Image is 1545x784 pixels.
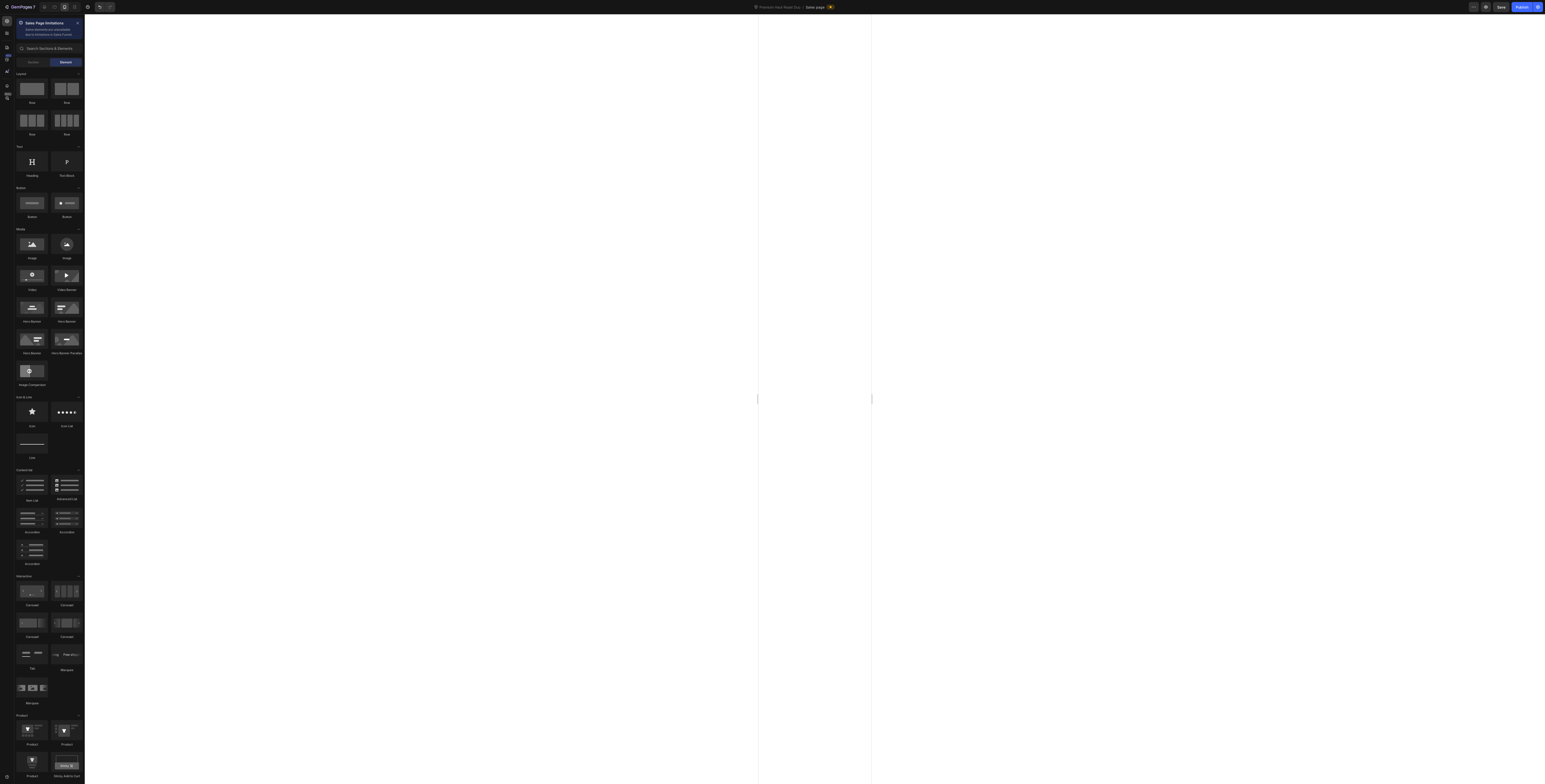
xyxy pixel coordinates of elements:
[16,666,48,671] div: Tab
[51,742,83,747] div: Product
[16,603,48,607] div: Carousel
[4,92,12,96] div: Beta
[16,256,48,260] div: Image
[16,574,32,579] span: Interactive
[51,668,83,672] div: Marquee
[758,14,871,784] iframe: Design area
[16,701,48,706] div: Marquee
[16,774,48,778] div: Product
[28,60,39,65] span: Section
[16,530,48,535] div: Accordion
[51,774,83,778] div: Sticky Add to Cart
[25,20,73,26] p: Sales Page limitations
[16,101,48,105] div: Row
[16,713,28,718] span: Product
[16,395,32,400] span: Icon & Line
[51,173,83,178] div: Text Block
[25,27,73,37] p: Some elements are unavailable due to limitations in Sales Funnel.
[16,742,48,747] div: Product
[16,468,32,472] span: Content list
[2,2,37,12] button: 7
[16,456,48,460] div: Line
[806,5,825,10] span: Sales page
[51,288,83,292] div: Video Banner
[758,5,801,10] span: Premium Haut Reset Duo
[16,72,26,76] span: Layout
[1516,5,1528,10] div: Publish
[75,712,83,720] span: Toggle open
[16,498,48,503] div: Item List
[95,2,115,12] div: Undo/Redo
[75,572,83,580] span: Toggle open
[16,43,83,53] input: Search Sections & Elements
[16,186,26,190] span: Button
[16,562,48,566] div: Accordion
[51,215,83,219] div: Button
[16,319,48,324] div: Hero Banner
[16,173,48,178] div: Heading
[33,4,35,10] p: 7
[51,319,83,324] div: Hero Banner
[16,132,48,137] div: Row
[51,256,83,260] div: Image
[60,60,72,65] span: Element
[75,225,83,233] span: Toggle open
[16,635,48,639] div: Carousel
[51,530,83,535] div: Accordion
[16,383,48,387] div: Image Comparison
[5,54,12,58] div: 450
[51,351,83,356] div: Hero Banner Parallax
[75,466,83,474] span: Toggle open
[16,351,48,356] div: Hero Banner
[51,603,83,607] div: Carousel
[16,215,48,219] div: Button
[75,143,83,151] span: Toggle open
[51,101,83,105] div: Row
[16,227,25,232] span: Media
[1512,2,1533,12] button: Publish
[51,424,83,428] div: Icon List
[1493,2,1510,12] button: Save
[16,145,23,149] span: Text
[75,393,83,401] span: Toggle open
[51,635,83,639] div: Carousel
[75,184,83,192] span: Toggle open
[802,5,804,10] span: /
[1497,5,1506,9] span: Save
[16,288,48,292] div: Video
[16,424,48,428] div: Icon
[51,132,83,137] div: Row
[75,70,83,78] span: Toggle open
[51,497,83,501] div: Advanced List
